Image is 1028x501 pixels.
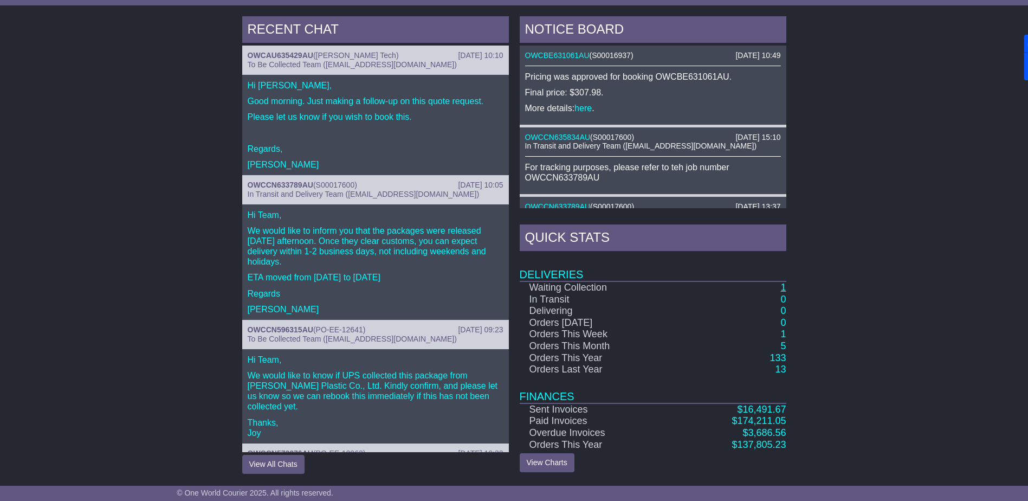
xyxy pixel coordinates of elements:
div: Quick Stats [520,224,786,254]
div: [DATE] 09:23 [458,325,503,335]
span: In Transit and Delivery Team ([EMAIL_ADDRESS][DOMAIN_NAME]) [248,190,480,198]
p: Hi [PERSON_NAME], [248,80,503,91]
a: 1 [780,282,786,293]
a: $137,805.23 [732,439,786,450]
a: OWCCN573276AU [248,449,313,458]
div: NOTICE BOARD [520,16,786,46]
p: [PERSON_NAME] [248,304,503,314]
td: Orders Last Year [520,364,676,376]
button: View All Chats [242,455,305,474]
div: ( ) [525,133,781,142]
span: © One World Courier 2025. All rights reserved. [177,489,333,497]
p: Hi Team, [248,355,503,365]
p: We would like to inform you that the packages were released [DATE] afternoon. Once they clear cus... [248,226,503,267]
span: To Be Collected Team ([EMAIL_ADDRESS][DOMAIN_NAME]) [248,335,457,343]
a: 1 [780,329,786,339]
a: 0 [780,294,786,305]
p: For tracking purposes, please refer to teh job number OWCCN633789AU [525,162,781,183]
div: [DATE] 10:49 [735,51,780,60]
a: 5 [780,341,786,351]
span: S00017600 [316,181,355,189]
a: OWCCN596315AU [248,325,313,334]
span: PO-EE-12641 [316,325,363,334]
p: Pricing was approved for booking OWCBE631061AU. [525,72,781,82]
td: Orders This Year [520,352,676,364]
a: 133 [770,352,786,363]
span: S00016937 [592,51,631,60]
a: 0 [780,317,786,328]
a: $3,686.56 [742,427,786,438]
span: To Be Collected Team ([EMAIL_ADDRESS][DOMAIN_NAME]) [248,60,457,69]
td: Paid Invoices [520,415,676,427]
p: Final price: $307.98. [525,87,781,98]
td: Sent Invoices [520,403,676,416]
a: OWCAU635429AU [248,51,313,60]
p: Hi Team, [248,210,503,220]
td: Delivering [520,305,676,317]
span: PO-EE-12063 [316,449,363,458]
p: Regards, [248,144,503,154]
td: Overdue Invoices [520,427,676,439]
span: 137,805.23 [737,439,786,450]
a: $174,211.05 [732,415,786,426]
a: OWCCN635834AU [525,133,591,142]
td: Orders This Week [520,329,676,341]
div: ( ) [248,51,503,60]
div: ( ) [248,181,503,190]
p: Good morning. Just making a follow-up on this quote request. [248,96,503,106]
div: [DATE] 13:37 [735,202,780,211]
div: [DATE] 10:05 [458,181,503,190]
a: here [574,104,592,113]
p: More details: . [525,103,781,113]
span: [PERSON_NAME] Tech [316,51,396,60]
td: In Transit [520,294,676,306]
div: ( ) [248,449,503,458]
div: ( ) [525,202,781,211]
div: RECENT CHAT [242,16,509,46]
a: OWCBE631061AU [525,51,590,60]
td: Deliveries [520,254,786,281]
a: $16,491.67 [737,404,786,415]
a: OWCCN633789AU [525,202,591,211]
p: Regards [248,288,503,299]
div: [DATE] 10:10 [458,51,503,60]
p: Thanks, Joy [248,418,503,438]
span: 16,491.67 [742,404,786,415]
a: 13 [775,364,786,375]
td: Orders This Month [520,341,676,352]
a: 0 [780,305,786,316]
p: [PERSON_NAME] [248,159,503,170]
p: We would like to know if UPS collected this package from [PERSON_NAME] Plastic Co., Ltd. Kindly c... [248,370,503,412]
span: S00017600 [593,202,632,211]
td: Finances [520,376,786,403]
span: 174,211.05 [737,415,786,426]
div: ( ) [248,325,503,335]
td: Waiting Collection [520,281,676,294]
div: [DATE] 15:10 [735,133,780,142]
span: In Transit and Delivery Team ([EMAIL_ADDRESS][DOMAIN_NAME]) [525,142,757,150]
p: ETA moved from [DATE] to [DATE] [248,272,503,282]
span: S00017600 [593,133,632,142]
td: Orders This Year [520,439,676,451]
p: Please let us know if you wish to book this. [248,112,503,122]
a: OWCCN633789AU [248,181,313,189]
span: 3,686.56 [748,427,786,438]
td: Orders [DATE] [520,317,676,329]
div: [DATE] 10:32 [458,449,503,458]
div: ( ) [525,51,781,60]
a: View Charts [520,453,574,472]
